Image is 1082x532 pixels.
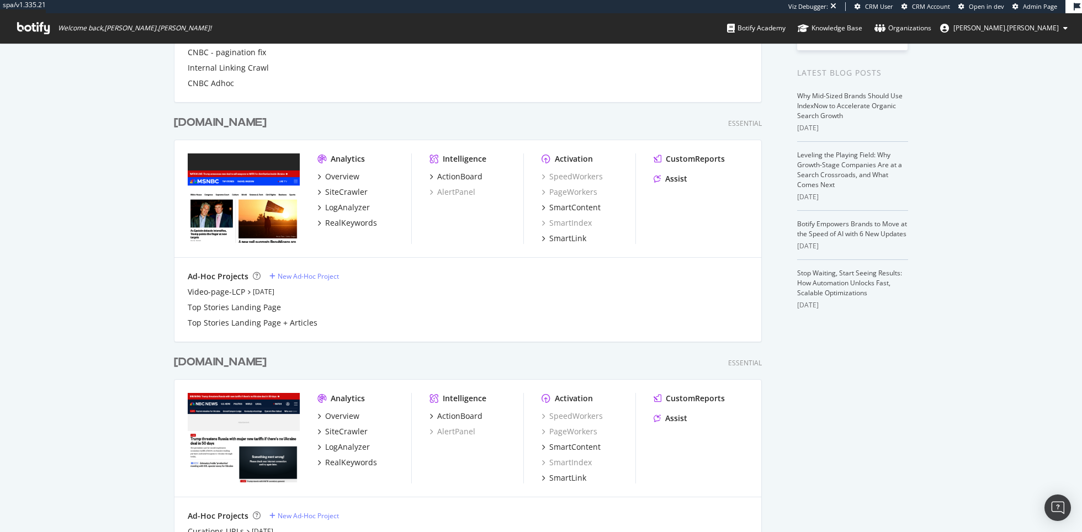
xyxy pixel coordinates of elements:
div: [DOMAIN_NAME] [174,354,267,370]
a: RealKeywords [317,217,377,228]
div: Viz Debugger: [788,2,828,11]
a: Overview [317,171,359,182]
div: New Ad-Hoc Project [278,511,339,520]
div: LogAnalyzer [325,441,370,453]
div: Ad-Hoc Projects [188,271,248,282]
div: Activation [555,153,593,164]
div: SmartContent [549,202,601,213]
div: LogAnalyzer [325,202,370,213]
div: Ad-Hoc Projects [188,510,248,522]
a: SmartIndex [542,217,592,228]
a: Leveling the Playing Field: Why Growth-Stage Companies Are at a Search Crossroads, and What Comes... [797,150,902,189]
a: LogAnalyzer [317,202,370,213]
div: Overview [325,171,359,182]
a: CNBC - pagination fix [188,47,266,58]
a: SiteCrawler [317,187,368,198]
div: SmartLink [549,472,586,483]
a: Overview [317,411,359,422]
a: Open in dev [958,2,1004,11]
div: Intelligence [443,393,486,404]
a: SmartContent [542,441,601,453]
a: SpeedWorkers [542,411,603,422]
a: CustomReports [654,393,725,404]
a: Top Stories Landing Page + Articles [188,317,317,328]
a: SmartLink [542,233,586,244]
span: CRM Account [912,2,950,10]
div: PageWorkers [542,426,597,437]
a: SmartIndex [542,457,592,468]
button: [PERSON_NAME].[PERSON_NAME] [931,19,1076,37]
span: Admin Page [1023,2,1057,10]
a: CustomReports [654,153,725,164]
div: Botify Academy [727,23,786,34]
a: [DOMAIN_NAME] [174,354,271,370]
div: SmartLink [549,233,586,244]
a: CRM User [855,2,893,11]
div: Assist [665,413,687,424]
div: Internal Linking Crawl [188,62,269,73]
div: Latest Blog Posts [797,67,908,79]
a: Assist [654,413,687,424]
div: SiteCrawler [325,187,368,198]
a: RealKeywords [317,457,377,468]
a: Stop Waiting, Start Seeing Results: How Automation Unlocks Fast, Scalable Optimizations [797,268,902,297]
div: Open Intercom Messenger [1044,494,1071,521]
a: New Ad-Hoc Project [269,272,339,281]
div: SiteCrawler [325,426,368,437]
div: New Ad-Hoc Project [278,272,339,281]
div: CustomReports [666,153,725,164]
div: RealKeywords [325,457,377,468]
div: Organizations [874,23,931,34]
span: ryan.flanagan [953,23,1059,33]
a: ActionBoard [429,411,482,422]
div: SmartContent [549,441,601,453]
div: [DATE] [797,241,908,251]
a: SmartLink [542,472,586,483]
div: [DOMAIN_NAME] [174,115,267,131]
a: PageWorkers [542,187,597,198]
span: Welcome back, [PERSON_NAME].[PERSON_NAME] ! [58,24,211,33]
div: [DATE] [797,300,908,310]
a: Top Stories Landing Page [188,302,281,313]
a: Video-page-LCP [188,286,245,297]
a: LogAnalyzer [317,441,370,453]
img: nbcnews.com [188,393,300,482]
div: Activation [555,393,593,404]
a: ActionBoard [429,171,482,182]
div: Intelligence [443,153,486,164]
div: [DATE] [797,192,908,202]
a: Assist [654,173,687,184]
img: msnbc.com [188,153,300,243]
div: ActionBoard [437,171,482,182]
a: SmartContent [542,202,601,213]
a: Botify Academy [727,13,786,43]
a: Organizations [874,13,931,43]
div: Assist [665,173,687,184]
div: AlertPanel [429,426,475,437]
div: Analytics [331,393,365,404]
div: [DATE] [797,123,908,133]
a: Knowledge Base [798,13,862,43]
div: Essential [728,119,762,128]
a: AlertPanel [429,187,475,198]
div: Overview [325,411,359,422]
a: CNBC Adhoc [188,78,234,89]
div: Analytics [331,153,365,164]
a: SiteCrawler [317,426,368,437]
a: SpeedWorkers [542,171,603,182]
div: Essential [728,358,762,368]
div: RealKeywords [325,217,377,228]
span: CRM User [865,2,893,10]
a: [DATE] [253,287,274,296]
a: Why Mid-Sized Brands Should Use IndexNow to Accelerate Organic Search Growth [797,91,903,120]
div: ActionBoard [437,411,482,422]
